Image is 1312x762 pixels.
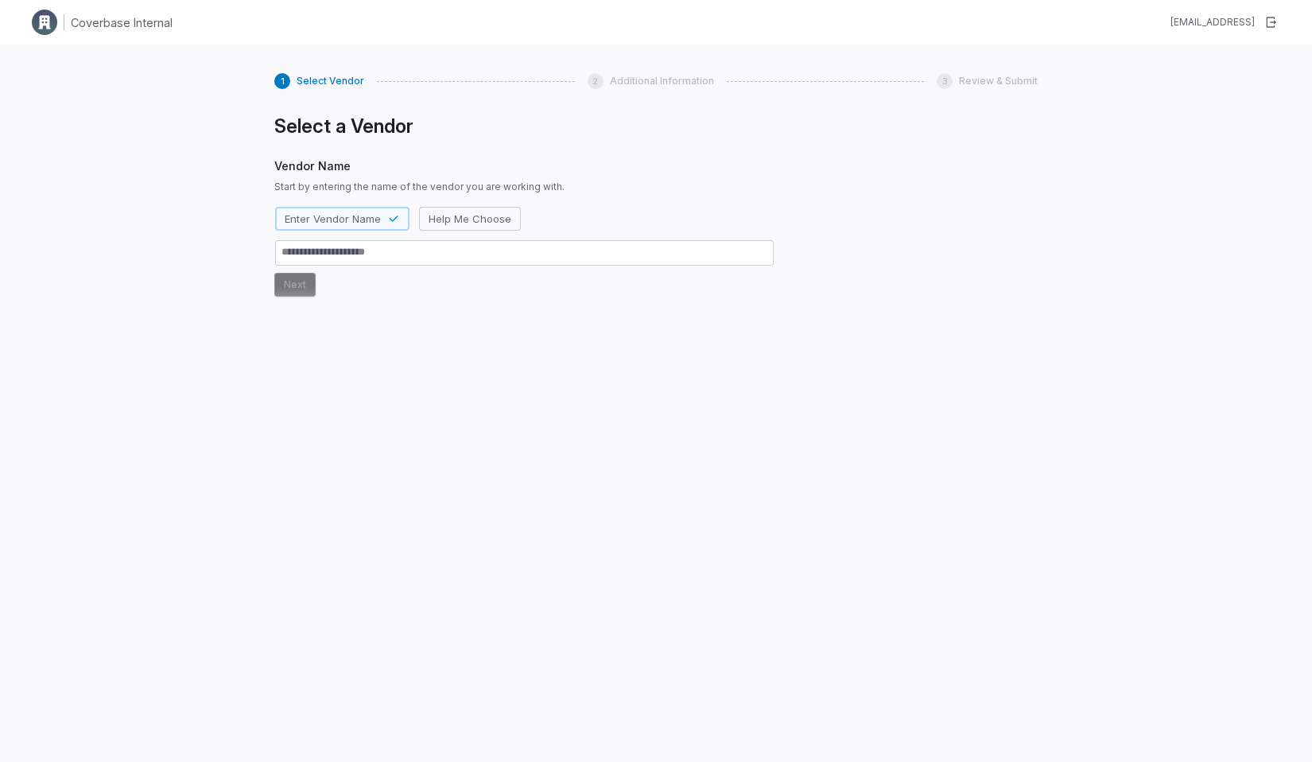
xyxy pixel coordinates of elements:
[274,73,290,89] div: 1
[937,73,953,89] div: 3
[419,207,521,231] button: Help Me Choose
[610,75,714,87] span: Additional Information
[297,75,364,87] span: Select Vendor
[959,75,1038,87] span: Review & Submit
[588,73,604,89] div: 2
[429,212,511,226] span: Help Me Choose
[32,10,57,35] img: Clerk Logo
[285,212,381,226] span: Enter Vendor Name
[274,157,774,174] span: Vendor Name
[71,14,173,31] h1: Coverbase Internal
[1170,16,1255,29] div: [EMAIL_ADDRESS]
[274,181,774,193] span: Start by entering the name of the vendor you are working with.
[274,115,774,138] h1: Select a Vendor
[275,207,410,231] button: Enter Vendor Name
